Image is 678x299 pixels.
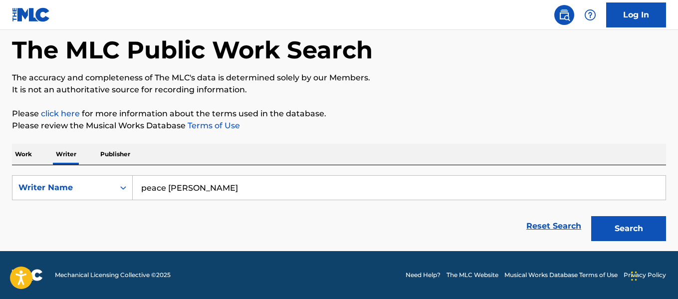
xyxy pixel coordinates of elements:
a: Public Search [554,5,574,25]
a: Privacy Policy [624,271,666,280]
form: Search Form [12,175,666,246]
p: The accuracy and completeness of The MLC's data is determined solely by our Members. [12,72,666,84]
a: Musical Works Database Terms of Use [504,271,618,280]
a: click here [41,109,80,118]
p: Work [12,144,35,165]
p: Writer [53,144,79,165]
p: Publisher [97,144,133,165]
iframe: Chat Widget [628,251,678,299]
a: Need Help? [406,271,441,280]
div: Writer Name [18,182,108,194]
img: logo [12,269,43,281]
a: Terms of Use [186,121,240,130]
p: It is not an authoritative source for recording information. [12,84,666,96]
button: Search [591,216,666,241]
img: MLC Logo [12,7,50,22]
img: help [584,9,596,21]
h1: The MLC Public Work Search [12,35,373,65]
p: Please review the Musical Works Database [12,120,666,132]
a: Log In [606,2,666,27]
p: Please for more information about the terms used in the database. [12,108,666,120]
div: Help [580,5,600,25]
div: Drag [631,261,637,291]
span: Mechanical Licensing Collective © 2025 [55,271,171,280]
a: Reset Search [521,215,586,237]
a: The MLC Website [447,271,498,280]
img: search [558,9,570,21]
